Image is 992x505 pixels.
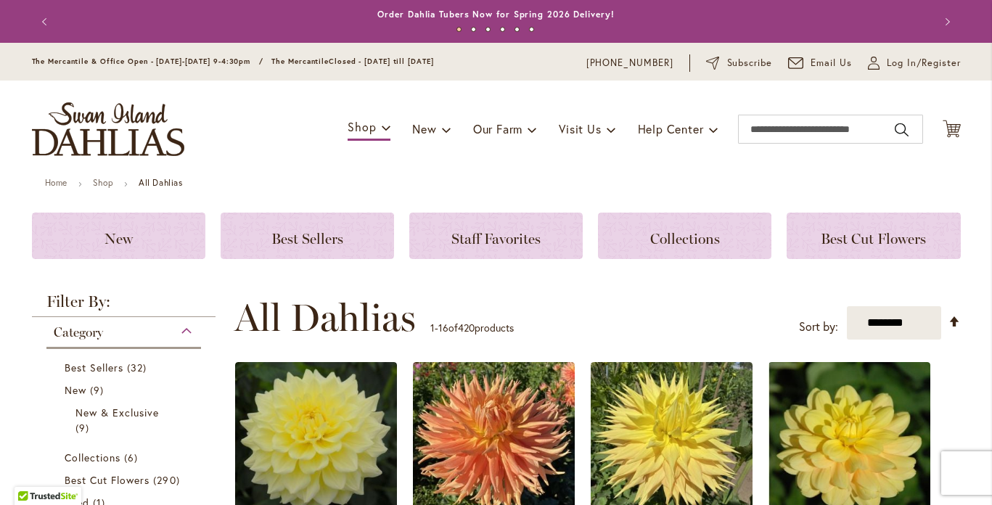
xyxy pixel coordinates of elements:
button: 4 of 6 [500,27,505,32]
span: 9 [75,420,93,435]
span: 32 [127,360,150,375]
a: Order Dahlia Tubers Now for Spring 2026 Delivery! [377,9,614,20]
button: 6 of 6 [529,27,534,32]
span: 420 [458,321,475,334]
span: Email Us [811,56,852,70]
span: Collections [650,230,720,247]
a: Collections [65,450,187,465]
a: Best Sellers [65,360,187,375]
span: New [412,121,436,136]
span: Our Farm [473,121,522,136]
span: Best Sellers [65,361,124,374]
button: 5 of 6 [515,27,520,32]
span: 1 [430,321,435,334]
a: Best Cut Flowers [787,213,960,259]
span: New [104,230,133,247]
span: The Mercantile & Office Open - [DATE]-[DATE] 9-4:30pm / The Mercantile [32,57,329,66]
span: Log In/Register [887,56,961,70]
a: New [65,382,187,398]
span: Best Cut Flowers [821,230,926,247]
a: [PHONE_NUMBER] [586,56,674,70]
strong: Filter By: [32,294,216,317]
button: 1 of 6 [456,27,462,32]
span: Category [54,324,103,340]
span: 9 [90,382,107,398]
span: New [65,383,86,397]
span: Collections [65,451,121,464]
p: - of products [430,316,514,340]
span: Staff Favorites [451,230,541,247]
span: New & Exclusive [75,406,160,419]
iframe: Launch Accessibility Center [11,453,52,494]
span: 16 [438,321,448,334]
button: 2 of 6 [471,27,476,32]
a: New [32,213,205,259]
button: Previous [32,7,61,36]
span: 6 [124,450,142,465]
button: Next [932,7,961,36]
a: Log In/Register [868,56,961,70]
label: Sort by: [799,313,838,340]
span: Subscribe [727,56,773,70]
button: 3 of 6 [485,27,491,32]
a: Email Us [788,56,852,70]
span: Best Sellers [271,230,343,247]
strong: All Dahlias [139,177,183,188]
span: Best Cut Flowers [65,473,150,487]
a: Best Cut Flowers [65,472,187,488]
span: Closed - [DATE] till [DATE] [329,57,433,66]
span: 290 [153,472,183,488]
span: All Dahlias [234,296,416,340]
a: Staff Favorites [409,213,583,259]
span: Shop [348,119,376,134]
a: store logo [32,102,184,156]
a: Shop [93,177,113,188]
span: Help Center [638,121,704,136]
a: Home [45,177,67,188]
a: Collections [598,213,771,259]
a: Best Sellers [221,213,394,259]
span: Visit Us [559,121,601,136]
a: Subscribe [706,56,772,70]
a: New &amp; Exclusive [75,405,176,435]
